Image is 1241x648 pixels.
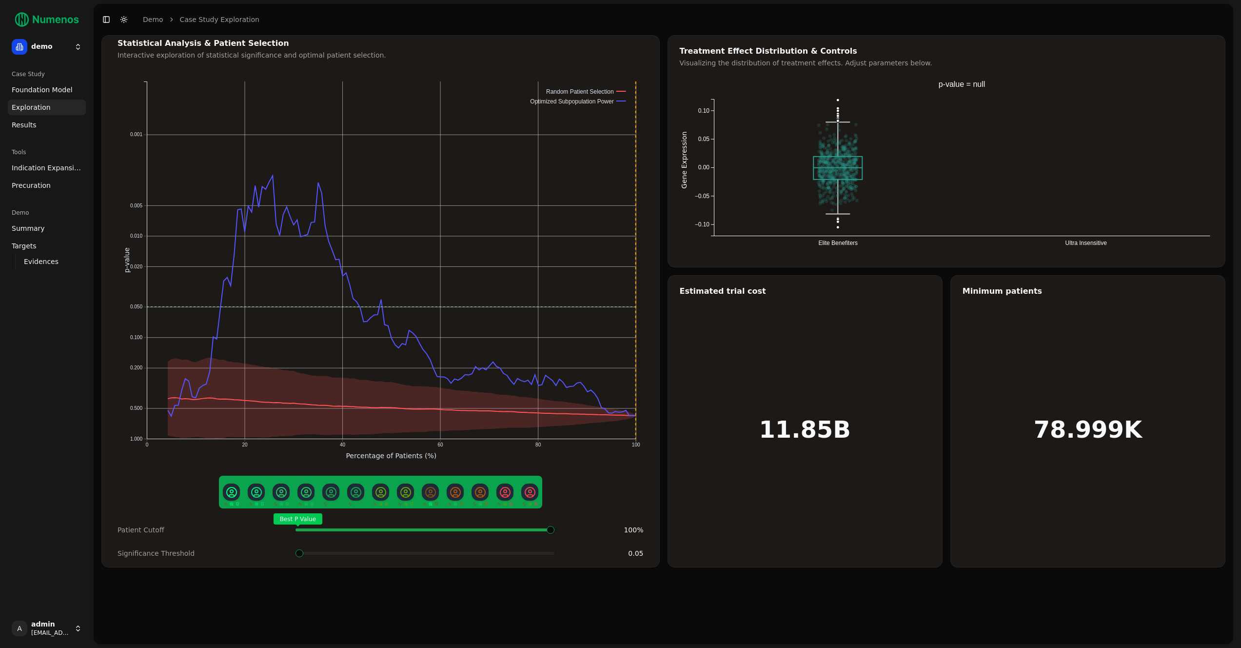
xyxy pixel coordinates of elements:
span: Best P Value [274,513,322,525]
text: 40 [340,442,346,447]
text: 0.500 [130,405,142,411]
text: Percentage of Patients (%) [346,452,437,460]
a: Results [8,117,86,133]
button: Toggle Sidebar [99,13,113,26]
div: Case Study [8,66,86,82]
img: Numenos [8,8,86,31]
a: Foundation Model [8,82,86,98]
span: demo [31,42,70,51]
span: Exploration [12,102,51,112]
div: 100 % [562,525,643,535]
button: Toggle Dark Mode [117,13,131,26]
text: 0.020 [130,264,142,269]
text: −0.05 [694,193,709,200]
a: Summary [8,221,86,236]
a: Case Study Exploration [180,15,259,24]
div: Visualizing the distribution of treatment effects. Adjust parameters below. [680,58,1214,68]
text: 60 [438,442,444,447]
span: admin [31,620,70,629]
a: Precuration [8,178,86,193]
div: Treatment Effect Distribution & Controls [680,47,1214,55]
text: Elite Benefiters [818,240,858,246]
span: Summary [12,223,45,233]
text: Gene Expression [680,131,688,188]
text: 0.200 [130,365,142,371]
text: 0.050 [130,304,142,310]
h1: 78.999K [1034,418,1142,441]
a: Evidences [20,255,74,268]
span: Precuration [12,181,51,190]
text: Optimized Subpopulation Power [531,98,614,105]
span: Foundation Model [12,85,73,95]
div: Interactive exploration of statistical significance and optimal patient selection. [118,50,644,60]
nav: breadcrumb [143,15,259,24]
text: −0.10 [694,221,709,228]
text: p-value [123,247,131,273]
a: Indication Expansion [8,160,86,176]
span: Evidences [24,257,59,266]
span: Results [12,120,37,130]
div: Tools [8,144,86,160]
div: Significance Threshold [118,548,288,558]
text: Ultra Insensitive [1065,240,1107,246]
text: 0 [146,442,149,447]
button: Aadmin[EMAIL_ADDRESS] [8,617,86,640]
span: A [12,621,27,636]
text: 0.00 [698,164,709,171]
text: 0.010 [130,233,142,239]
button: demo [8,35,86,59]
span: Indication Expansion [12,163,82,173]
span: [EMAIL_ADDRESS] [31,629,70,637]
text: p-value = null [938,80,985,88]
text: 1.000 [130,436,142,442]
text: 20 [242,442,248,447]
a: Exploration [8,100,86,115]
div: Patient Cutoff [118,525,288,535]
div: 0.05 [562,548,643,558]
span: Targets [12,241,37,251]
div: Demo [8,205,86,221]
text: 0.100 [130,335,142,340]
text: 100 [632,442,640,447]
text: 0.001 [130,132,142,137]
text: 0.05 [698,136,709,142]
h1: 11.85B [759,418,850,441]
a: demo [143,15,163,24]
text: 0.10 [698,107,709,114]
text: Random Patient Selection [546,88,614,95]
div: Statistical Analysis & Patient Selection [118,40,644,47]
a: Targets [8,238,86,254]
text: 80 [535,442,541,447]
text: 0.005 [130,203,142,208]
